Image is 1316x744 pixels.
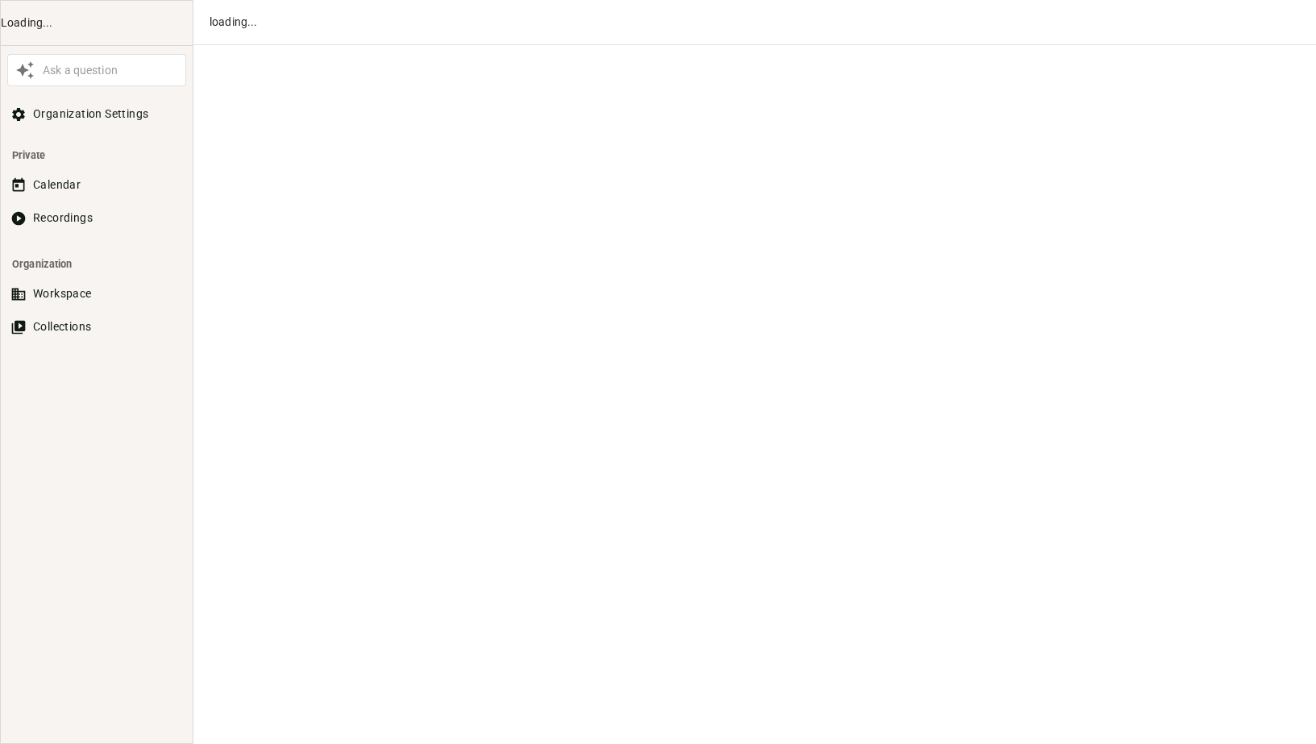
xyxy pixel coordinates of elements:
[7,170,186,200] button: Calendar
[7,279,186,309] button: Workspace
[7,203,186,233] button: Recordings
[7,99,186,129] button: Organization Settings
[7,249,186,279] li: Organization
[11,56,39,84] button: Awesile Icon
[7,140,186,170] li: Private
[7,312,186,342] button: Collections
[39,62,182,79] div: Ask a question
[210,14,1292,31] div: loading...
[1,15,193,31] div: Loading...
